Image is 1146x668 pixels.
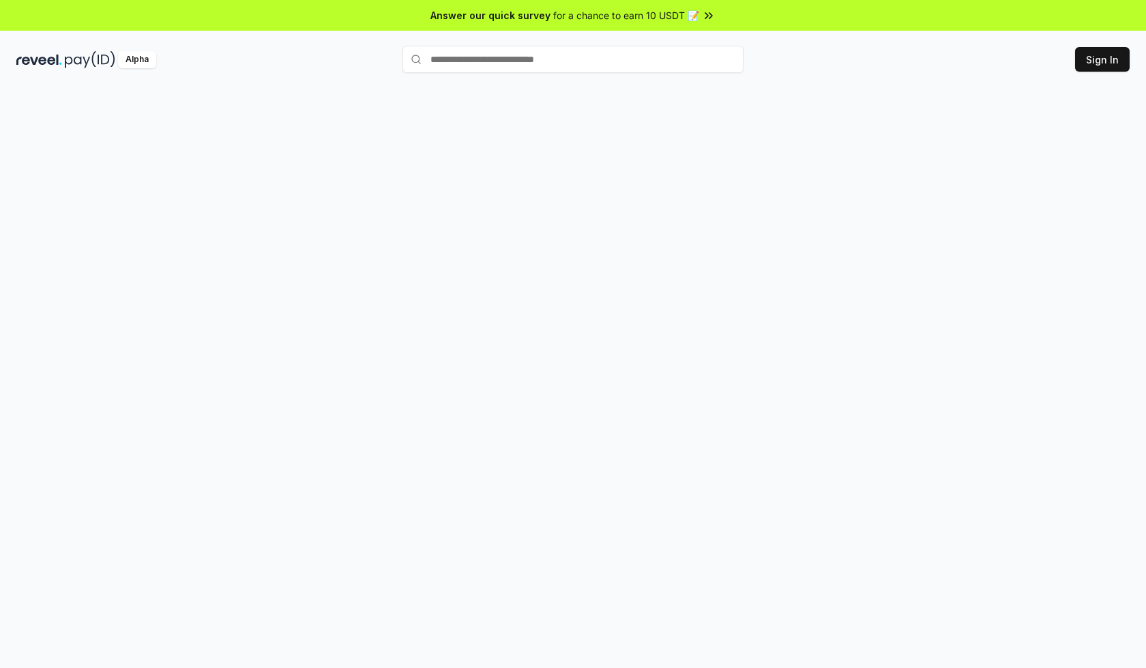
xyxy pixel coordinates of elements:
[430,8,550,23] span: Answer our quick survey
[553,8,699,23] span: for a chance to earn 10 USDT 📝
[1075,47,1130,72] button: Sign In
[16,51,62,68] img: reveel_dark
[118,51,156,68] div: Alpha
[65,51,115,68] img: pay_id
